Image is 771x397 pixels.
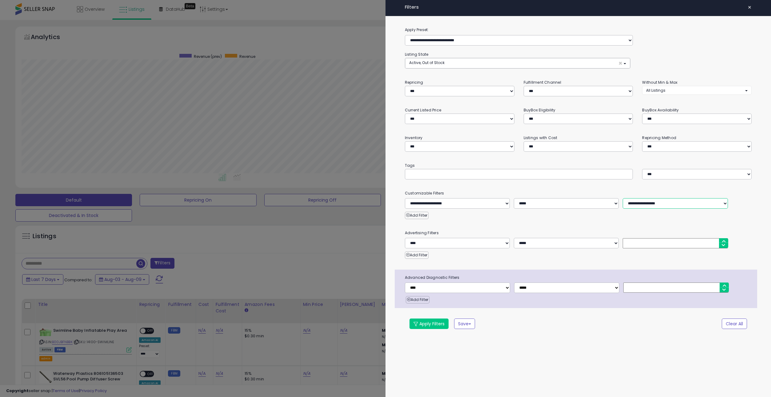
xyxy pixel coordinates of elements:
[400,190,757,197] small: Customizable Filters
[405,251,429,259] button: Add Filter
[524,80,561,85] small: Fulfillment Channel
[400,26,757,33] label: Apply Preset:
[618,60,622,66] span: ×
[405,52,429,57] small: Listing State
[748,3,752,12] span: ×
[642,80,677,85] small: Without Min & Max
[405,107,441,113] small: Current Listed Price
[405,212,429,219] button: Add Filter
[745,3,754,12] button: ×
[642,135,676,140] small: Repricing Method
[722,319,747,329] button: Clear All
[405,135,423,140] small: Inventory
[524,107,556,113] small: BuyBox Eligibility
[406,296,429,303] button: Add Filter
[642,86,752,95] button: All Listings
[646,88,665,93] span: All Listings
[409,319,449,329] button: Apply Filters
[524,135,557,140] small: Listings with Cost
[454,319,475,329] button: Save
[642,107,679,113] small: BuyBox Availability
[409,60,445,65] span: Active, Out of Stock
[400,274,757,281] span: Advanced Diagnostic Filters
[405,80,423,85] small: Repricing
[405,58,630,68] button: Active, Out of Stock ×
[405,5,752,10] h4: Filters
[400,230,757,236] small: Advertising Filters
[400,162,757,169] small: Tags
